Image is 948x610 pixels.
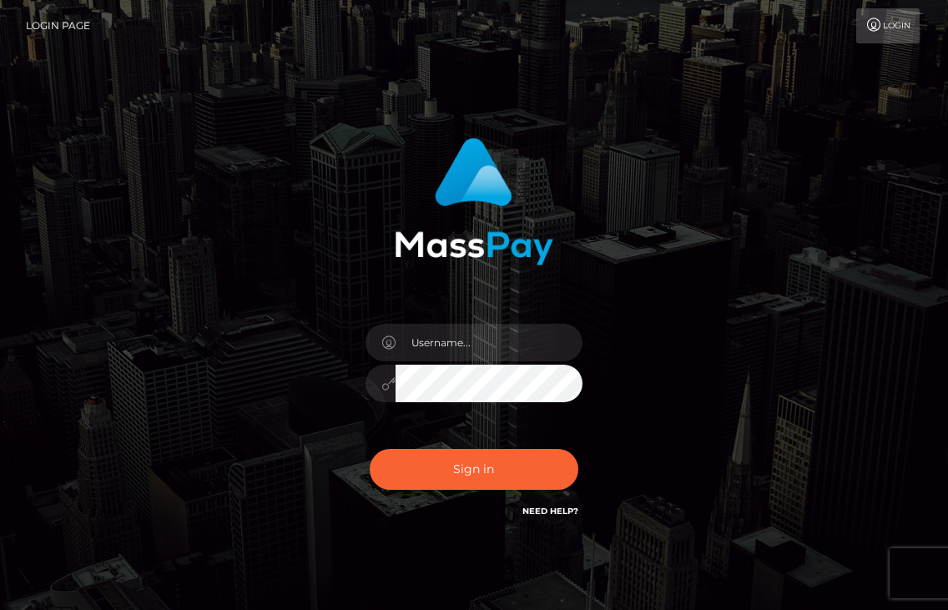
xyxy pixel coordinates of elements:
input: Username... [396,324,582,361]
button: Sign in [370,449,578,490]
a: Login [856,8,920,43]
img: MassPay Login [395,138,553,265]
a: Login Page [26,8,90,43]
a: Need Help? [522,506,578,517]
